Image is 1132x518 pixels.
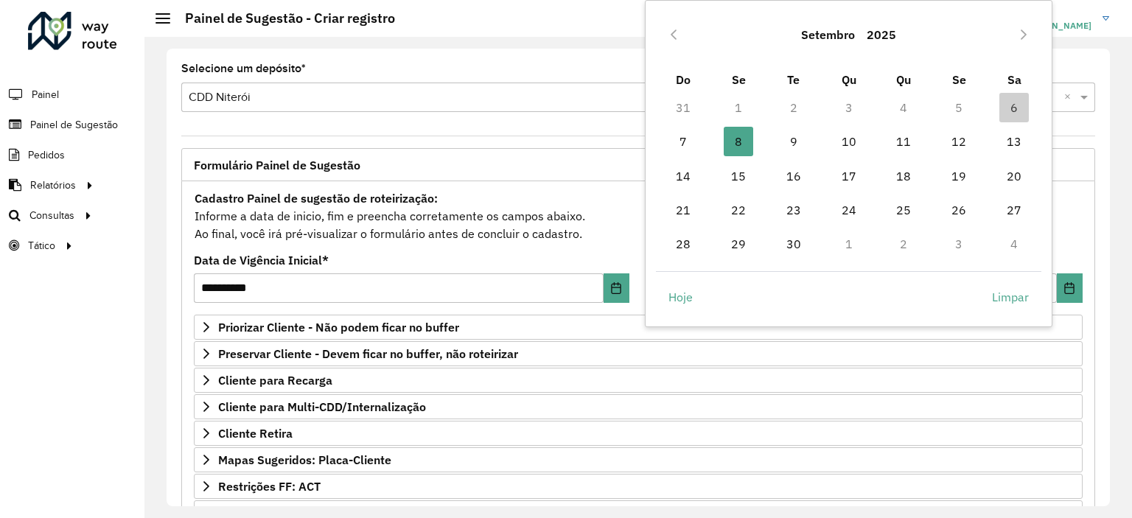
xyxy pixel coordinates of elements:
[889,127,918,156] span: 11
[668,161,698,191] span: 14
[779,161,808,191] span: 16
[779,195,808,225] span: 23
[932,159,987,193] td: 19
[932,91,987,125] td: 5
[194,421,1083,446] a: Cliente Retira
[732,72,746,87] span: Se
[766,91,821,125] td: 2
[194,189,1083,243] div: Informe a data de inicio, fim e preencha corretamente os campos abaixo. Ao final, você irá pré-vi...
[821,125,876,158] td: 10
[724,161,753,191] span: 15
[876,193,932,227] td: 25
[711,125,766,158] td: 8
[779,229,808,259] span: 30
[944,127,974,156] span: 12
[987,159,1042,193] td: 20
[1007,72,1021,87] span: Sa
[842,72,856,87] span: Qu
[194,394,1083,419] a: Cliente para Multi-CDD/Internalização
[656,227,711,261] td: 28
[724,127,753,156] span: 8
[676,72,691,87] span: Do
[711,91,766,125] td: 1
[992,288,1029,306] span: Limpar
[766,227,821,261] td: 30
[821,193,876,227] td: 24
[668,195,698,225] span: 21
[194,447,1083,472] a: Mapas Sugeridos: Placa-Cliente
[876,125,932,158] td: 11
[944,161,974,191] span: 19
[218,480,321,492] span: Restrições FF: ACT
[999,127,1029,156] span: 13
[766,159,821,193] td: 16
[656,282,705,312] button: Hoje
[834,127,864,156] span: 10
[218,321,459,333] span: Priorizar Cliente - Não podem ficar no buffer
[30,117,118,133] span: Painel de Sugestão
[952,72,966,87] span: Se
[194,341,1083,366] a: Preservar Cliente - Devem ficar no buffer, não roteirizar
[787,72,800,87] span: Te
[28,238,55,253] span: Tático
[987,125,1042,158] td: 13
[987,193,1042,227] td: 27
[795,17,861,52] button: Choose Month
[711,159,766,193] td: 15
[194,368,1083,393] a: Cliente para Recarga
[194,159,360,171] span: Formulário Painel de Sugestão
[194,474,1083,499] a: Restrições FF: ACT
[656,193,711,227] td: 21
[724,229,753,259] span: 29
[987,227,1042,261] td: 4
[28,147,65,163] span: Pedidos
[821,159,876,193] td: 17
[170,10,395,27] h2: Painel de Sugestão - Criar registro
[218,374,332,386] span: Cliente para Recarga
[194,315,1083,340] a: Priorizar Cliente - Não podem ficar no buffer
[876,159,932,193] td: 18
[604,273,629,303] button: Choose Date
[1012,23,1035,46] button: Next Month
[932,227,987,261] td: 3
[876,227,932,261] td: 2
[218,427,293,439] span: Cliente Retira
[896,72,911,87] span: Qu
[195,191,438,206] strong: Cadastro Painel de sugestão de roteirização:
[181,60,306,77] label: Selecione um depósito
[987,91,1042,125] td: 6
[711,193,766,227] td: 22
[1057,273,1083,303] button: Choose Date
[821,227,876,261] td: 1
[668,229,698,259] span: 28
[766,193,821,227] td: 23
[724,195,753,225] span: 22
[821,91,876,125] td: 3
[932,193,987,227] td: 26
[999,93,1029,122] span: 6
[834,195,864,225] span: 24
[779,127,808,156] span: 9
[218,348,518,360] span: Preservar Cliente - Devem ficar no buffer, não roteirizar
[861,17,902,52] button: Choose Year
[711,227,766,261] td: 29
[668,288,693,306] span: Hoje
[656,91,711,125] td: 31
[218,401,426,413] span: Cliente para Multi-CDD/Internalização
[889,195,918,225] span: 25
[656,159,711,193] td: 14
[834,161,864,191] span: 17
[194,251,329,269] label: Data de Vigência Inicial
[656,125,711,158] td: 7
[979,282,1041,312] button: Limpar
[876,91,932,125] td: 4
[29,208,74,223] span: Consultas
[668,127,698,156] span: 7
[999,161,1029,191] span: 20
[999,195,1029,225] span: 27
[766,125,821,158] td: 9
[932,125,987,158] td: 12
[662,23,685,46] button: Previous Month
[889,161,918,191] span: 18
[30,178,76,193] span: Relatórios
